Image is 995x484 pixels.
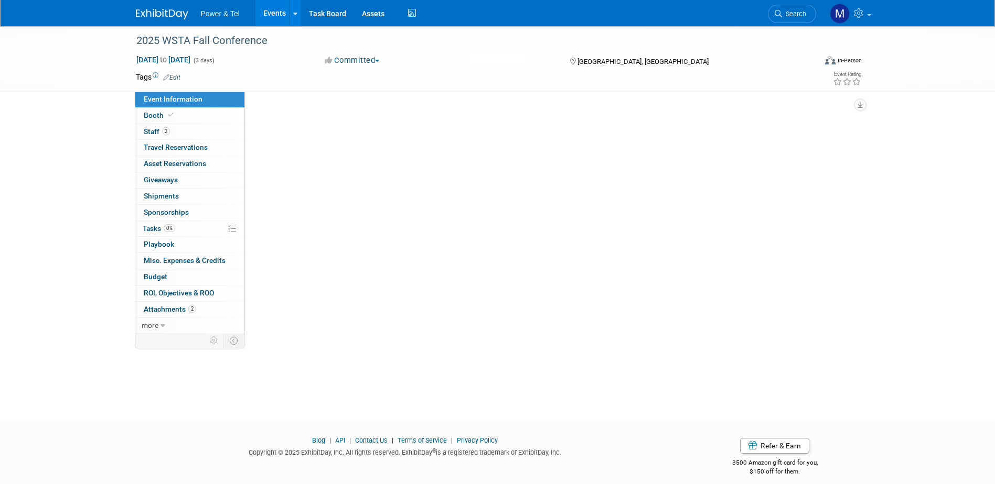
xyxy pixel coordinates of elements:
[136,72,180,82] td: Tags
[135,237,244,252] a: Playbook
[192,57,215,64] span: (3 days)
[135,156,244,172] a: Asset Reservations
[135,189,244,204] a: Shipments
[389,436,396,444] span: |
[144,256,226,265] span: Misc. Expenses & Credits
[144,208,189,216] span: Sponsorships
[355,436,388,444] a: Contact Us
[312,436,325,444] a: Blog
[830,4,850,24] img: Michael Mackeben
[158,56,168,64] span: to
[168,112,174,118] i: Booth reservation complete
[347,436,354,444] span: |
[136,445,675,457] div: Copyright © 2025 ExhibitDay, Inc. All rights reserved. ExhibitDay is a registered trademark of Ex...
[740,438,809,454] a: Refer & Earn
[398,436,447,444] a: Terms of Service
[144,95,202,103] span: Event Information
[135,108,244,124] a: Booth
[135,269,244,285] a: Budget
[135,318,244,334] a: more
[205,334,223,347] td: Personalize Event Tab Strip
[144,305,196,313] span: Attachments
[825,56,836,64] img: Format-Inperson.png
[163,74,180,81] a: Edit
[144,175,178,184] span: Giveaways
[837,57,862,64] div: In-Person
[135,140,244,156] a: Travel Reservations
[142,321,158,329] span: more
[201,9,240,18] span: Power & Tel
[223,334,244,347] td: Toggle Event Tabs
[143,224,175,233] span: Tasks
[188,305,196,313] span: 2
[144,289,214,297] span: ROI, Objectives & ROO
[135,302,244,317] a: Attachments2
[144,272,167,281] span: Budget
[144,240,174,248] span: Playbook
[782,10,806,18] span: Search
[135,172,244,188] a: Giveaways
[690,467,860,476] div: $150 off for them.
[144,192,179,200] span: Shipments
[754,54,862,70] div: Event Format
[135,221,244,237] a: Tasks0%
[133,31,800,50] div: 2025 WSTA Fall Conference
[327,436,334,444] span: |
[321,55,383,66] button: Committed
[690,452,860,476] div: $500 Amazon gift card for you,
[144,143,208,151] span: Travel Reservations
[335,436,345,444] a: API
[135,253,244,269] a: Misc. Expenses & Credits
[432,448,436,454] sup: ®
[448,436,455,444] span: |
[768,5,816,23] a: Search
[577,58,709,65] span: [GEOGRAPHIC_DATA], [GEOGRAPHIC_DATA]
[144,159,206,168] span: Asset Reservations
[136,55,191,64] span: [DATE] [DATE]
[135,92,244,107] a: Event Information
[833,72,861,77] div: Event Rating
[136,9,188,19] img: ExhibitDay
[135,124,244,140] a: Staff2
[135,205,244,221] a: Sponsorships
[144,111,176,119] span: Booth
[162,127,170,135] span: 2
[164,224,175,232] span: 0%
[135,285,244,301] a: ROI, Objectives & ROO
[457,436,498,444] a: Privacy Policy
[144,127,170,136] span: Staff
